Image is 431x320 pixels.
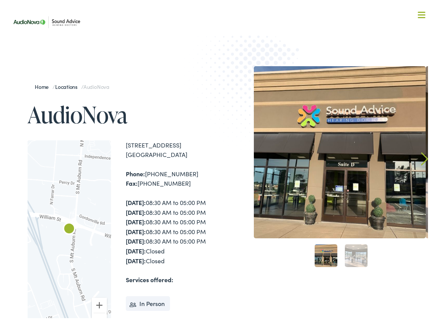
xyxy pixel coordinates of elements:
[126,273,173,282] strong: Services offered:
[126,138,218,158] div: [STREET_ADDRESS] [GEOGRAPHIC_DATA]
[35,81,109,89] span: / /
[126,216,146,224] strong: [DATE]:
[83,81,109,89] span: AudioNova
[126,167,218,186] div: [PHONE_NUMBER] [PHONE_NUMBER]
[126,245,146,253] strong: [DATE]:
[126,206,146,214] strong: [DATE]:
[345,242,368,265] a: 2
[92,296,107,311] button: Zoom in
[28,100,218,125] h1: AudioNova
[315,242,337,265] a: 1
[126,196,218,264] div: 08:30 AM to 05:00 PM 08:30 AM to 05:00 PM 08:30 AM to 05:00 PM 08:30 AM to 05:00 PM 08:30 AM to 0...
[421,150,428,164] a: Next
[14,30,428,54] a: What We Offer
[126,225,146,234] strong: [DATE]:
[35,81,53,89] a: Home
[126,168,145,176] strong: Phone:
[55,81,81,89] a: Locations
[126,196,146,205] strong: [DATE]:
[126,235,146,243] strong: [DATE]:
[126,255,146,263] strong: [DATE]:
[60,219,78,237] div: AudioNova
[126,294,170,309] li: In Person
[126,177,137,185] strong: Fax:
